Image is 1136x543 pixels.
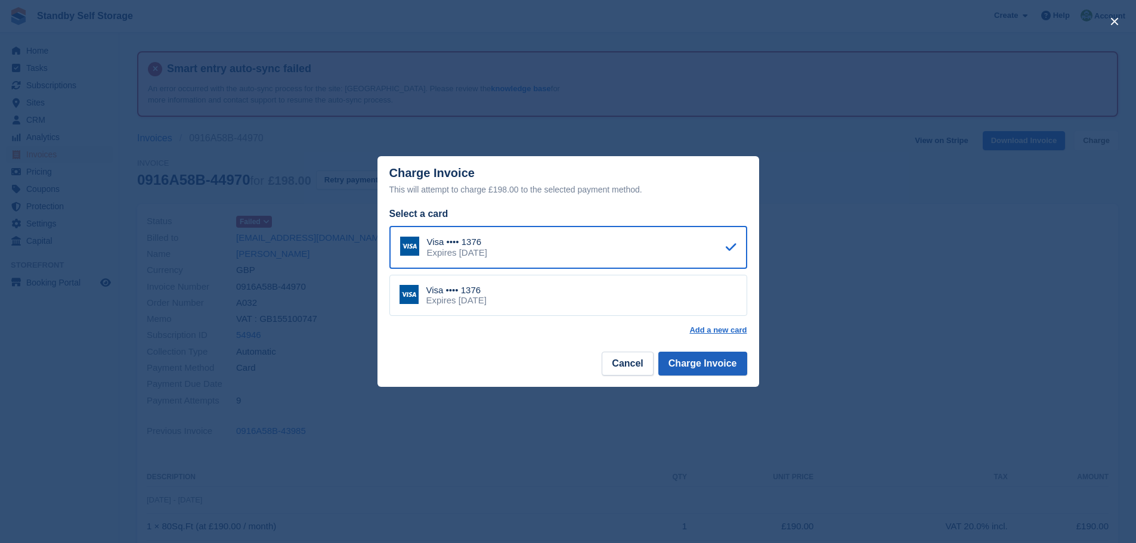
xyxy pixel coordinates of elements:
[426,295,487,306] div: Expires [DATE]
[400,237,419,256] img: Visa Logo
[427,237,487,247] div: Visa •••• 1376
[400,285,419,304] img: Visa Logo
[389,182,747,197] div: This will attempt to charge £198.00 to the selected payment method.
[389,207,747,221] div: Select a card
[602,352,653,376] button: Cancel
[427,247,487,258] div: Expires [DATE]
[689,325,747,335] a: Add a new card
[1105,12,1124,31] button: close
[658,352,747,376] button: Charge Invoice
[389,166,747,197] div: Charge Invoice
[426,285,487,296] div: Visa •••• 1376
